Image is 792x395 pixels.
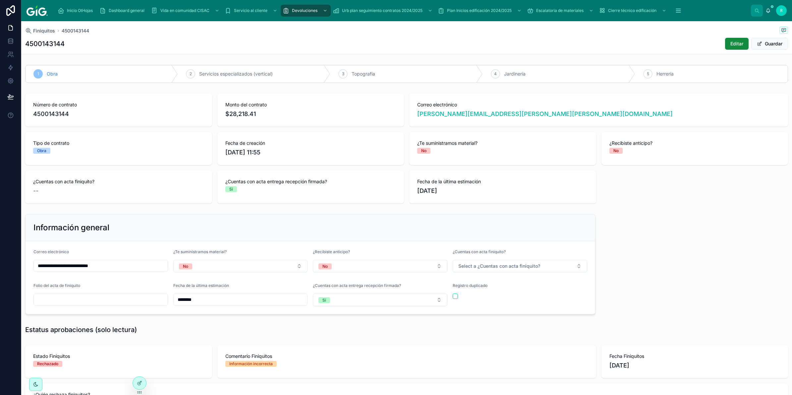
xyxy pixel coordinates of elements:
[730,40,743,47] span: Editar
[458,263,540,269] span: Select a ¿Cuentas con acta finiquito?
[229,186,233,192] div: Sí
[190,71,192,77] span: 2
[33,101,204,108] span: Número de contrato
[109,8,144,13] span: Dashboard general
[37,361,58,367] div: Rechazado
[27,5,48,16] img: App logo
[225,178,396,185] span: ¿Cuentas con acta entrega recepción firmada?
[33,28,55,34] span: Finiquitos
[447,8,512,13] span: Plan Inicios edificación 2024/2025
[656,71,674,77] span: Herrería
[352,71,375,77] span: Topografía
[609,353,780,360] span: Fecha Finiquitos
[536,8,584,13] span: Escalatoria de materiales
[223,5,281,17] a: Servicio al cliente
[149,5,223,17] a: Vida en comunidad CISAC
[37,148,46,154] div: Obra
[33,222,109,233] h2: Información general
[160,8,209,13] span: Vida en comunidad CISAC
[173,260,308,272] button: Select Button
[25,39,65,48] h1: 4500143144
[331,5,436,17] a: Urb plan seguimiento contratos 2024/2025
[173,249,227,254] span: ¿Te suministramos material?
[453,260,587,272] button: Select Button
[417,101,780,108] span: Correo electrónico
[609,140,780,146] span: ¿Recibiste anticipo?
[97,5,149,17] a: Dashboard general
[33,140,204,146] span: Tipo de contrato
[33,109,204,119] span: 4500143144
[33,249,69,254] span: Correo electrónico
[25,325,137,334] h1: Estatus aprobaciones (solo lectura)
[225,101,396,108] span: Monto del contrato
[225,148,396,157] span: [DATE] 11:55
[234,8,267,13] span: Servicio al cliente
[647,71,649,77] span: 5
[225,109,396,119] span: $28,218.41
[56,5,97,17] a: Inicio OtHojas
[53,3,751,18] div: scrollable content
[417,109,673,119] a: [PERSON_NAME][EMAIL_ADDRESS][PERSON_NAME][PERSON_NAME][DOMAIN_NAME]
[453,249,506,254] span: ¿Cuentas con acta finiquito?
[37,71,39,77] span: 1
[281,5,331,17] a: Devoluciones
[342,71,344,77] span: 3
[173,283,229,288] span: Fecha de la última estimación
[313,260,447,272] button: Select Button
[33,353,204,360] span: Estado Finiquitos
[780,8,783,13] span: R
[525,5,597,17] a: Escalatoria de materiales
[47,71,58,77] span: Obra
[229,361,273,367] div: Información incorrecta
[494,71,497,77] span: 4
[751,38,788,50] button: Guardar
[292,8,317,13] span: Devoluciones
[342,8,423,13] span: Urb plan seguimiento contratos 2024/2025
[453,283,487,288] span: Registro duplicado
[608,8,656,13] span: Cierre técnico edificación
[504,71,526,77] span: Jardinería
[225,140,396,146] span: Fecha de creación
[313,283,401,288] span: ¿Cuentas con acta entrega recepción firmada?
[725,38,749,50] button: Editar
[417,186,588,196] span: [DATE]
[33,283,80,288] span: Folio del acta de finiquito
[609,361,780,370] span: [DATE]
[25,28,55,34] a: Finiquitos
[322,297,326,303] div: Sí
[199,71,273,77] span: Servicios especializados (vertical)
[436,5,525,17] a: Plan Inicios edificación 2024/2025
[417,140,588,146] span: ¿Te suministramos material?
[322,263,328,269] div: No
[313,294,447,306] button: Select Button
[421,148,426,154] div: No
[597,5,670,17] a: Cierre técnico edificación
[33,186,38,196] span: --
[67,8,93,13] span: Inicio OtHojas
[33,178,204,185] span: ¿Cuentas con acta finiquito?
[417,178,588,185] span: Fecha de la última estimación
[225,353,588,360] span: Comentario Finiquitos
[62,28,89,34] a: 4500143144
[183,263,188,269] div: No
[613,148,619,154] div: No
[313,249,350,254] span: ¿Recibiste anticipo?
